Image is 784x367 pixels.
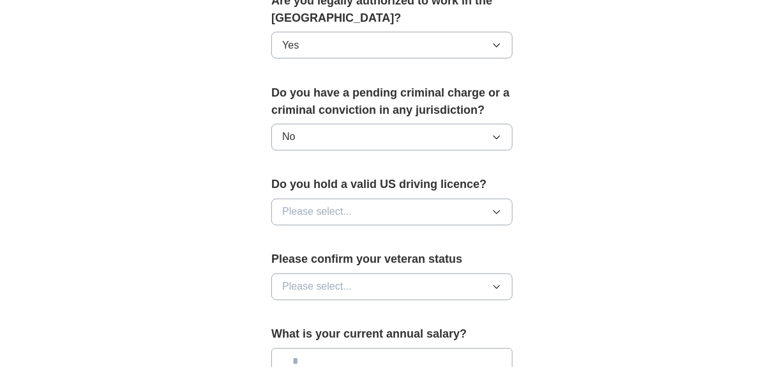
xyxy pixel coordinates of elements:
label: Do you hold a valid US driving licence? [271,176,513,194]
span: Yes [282,38,299,53]
button: No [271,124,513,151]
button: Please select... [271,274,513,301]
button: Yes [271,32,513,59]
button: Please select... [271,199,513,226]
label: Please confirm your veteran status [271,251,513,269]
span: Please select... [282,205,352,220]
label: What is your current annual salary? [271,326,513,343]
span: No [282,130,295,145]
span: Please select... [282,279,352,295]
label: Do you have a pending criminal charge or a criminal conviction in any jurisdiction? [271,84,513,119]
